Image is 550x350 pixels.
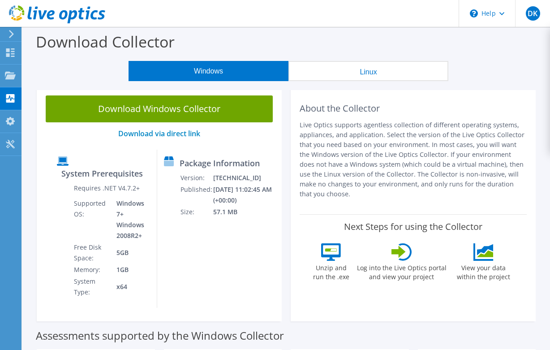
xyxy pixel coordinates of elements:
label: System Prerequisites [61,169,143,178]
a: Download Windows Collector [46,95,273,122]
label: Log into the Live Optics portal and view your project [357,261,447,281]
label: Package Information [180,159,260,168]
svg: \n [470,9,478,17]
p: Live Optics supports agentless collection of different operating systems, appliances, and applica... [300,120,527,199]
h2: About the Collector [300,103,527,114]
td: System Type: [73,276,110,298]
label: Next Steps for using the Collector [344,221,482,232]
td: Supported OS: [73,198,110,242]
td: 1GB [110,264,150,276]
td: Size: [180,206,213,218]
td: Published: [180,184,213,206]
label: Download Collector [36,31,175,52]
td: Memory: [73,264,110,276]
td: Version: [180,172,213,184]
td: 5GB [110,242,150,264]
td: Free Disk Space: [73,242,110,264]
span: DK [526,6,540,21]
td: Windows 7+ Windows 2008R2+ [110,198,150,242]
a: Download via direct link [118,129,200,138]
td: x64 [110,276,150,298]
button: Linux [288,61,448,81]
td: [DATE] 11:02:45 AM (+00:00) [213,184,278,206]
button: Windows [129,61,288,81]
label: Assessments supported by the Windows Collector [36,331,284,340]
label: Unzip and run the .exe [311,261,352,281]
td: 57.1 MB [213,206,278,218]
label: View your data within the project [451,261,516,281]
label: Requires .NET V4.7.2+ [74,184,140,193]
td: [TECHNICAL_ID] [213,172,278,184]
